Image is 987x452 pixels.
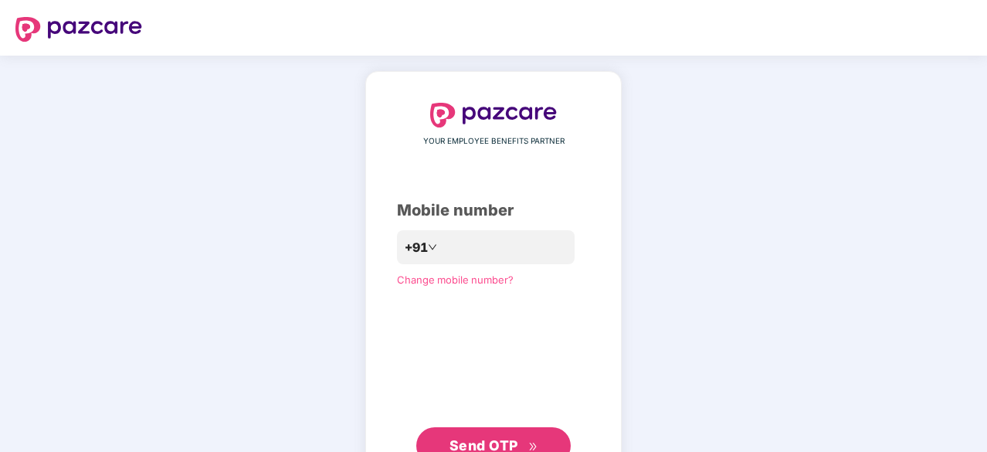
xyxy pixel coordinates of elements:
img: logo [430,103,557,127]
span: down [428,243,437,252]
img: logo [15,17,142,42]
span: +91 [405,238,428,257]
span: YOUR EMPLOYEE BENEFITS PARTNER [423,135,565,148]
a: Change mobile number? [397,274,514,286]
span: double-right [528,442,538,452]
div: Mobile number [397,199,590,223]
